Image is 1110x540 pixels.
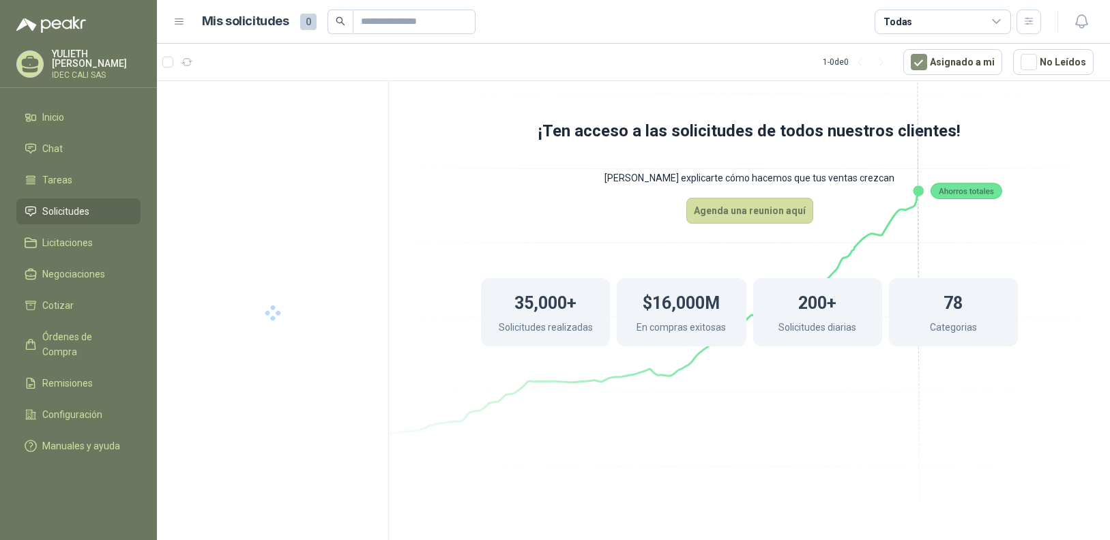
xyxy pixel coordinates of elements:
[944,286,963,316] h1: 78
[16,136,141,162] a: Chat
[16,167,141,193] a: Tareas
[637,320,726,338] p: En compras exitosas
[686,198,813,224] button: Agenda una reunion aquí
[52,49,141,68] p: YULIETH [PERSON_NAME]
[883,14,912,29] div: Todas
[903,49,1002,75] button: Asignado a mi
[42,204,89,219] span: Solicitudes
[1013,49,1094,75] button: No Leídos
[16,198,141,224] a: Solicitudes
[930,320,977,338] p: Categorias
[16,324,141,365] a: Órdenes de Compra
[42,407,102,422] span: Configuración
[778,320,856,338] p: Solicitudes diarias
[336,16,345,26] span: search
[16,104,141,130] a: Inicio
[300,14,317,30] span: 0
[16,433,141,459] a: Manuales y ayuda
[16,16,86,33] img: Logo peakr
[16,370,141,396] a: Remisiones
[202,12,289,31] h1: Mis solicitudes
[16,261,141,287] a: Negociaciones
[798,286,836,316] h1: 200+
[42,376,93,391] span: Remisiones
[42,329,128,359] span: Órdenes de Compra
[52,71,141,79] p: IDEC CALI SAS
[514,286,576,316] h1: 35,000+
[42,235,93,250] span: Licitaciones
[42,438,120,453] span: Manuales y ayuda
[42,267,105,282] span: Negociaciones
[16,230,141,256] a: Licitaciones
[42,110,64,125] span: Inicio
[823,51,892,73] div: 1 - 0 de 0
[42,141,63,156] span: Chat
[42,298,74,313] span: Cotizar
[16,402,141,427] a: Configuración
[499,320,593,338] p: Solicitudes realizadas
[42,172,72,187] span: Tareas
[16,292,141,318] a: Cotizar
[643,286,720,316] h1: $16,000M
